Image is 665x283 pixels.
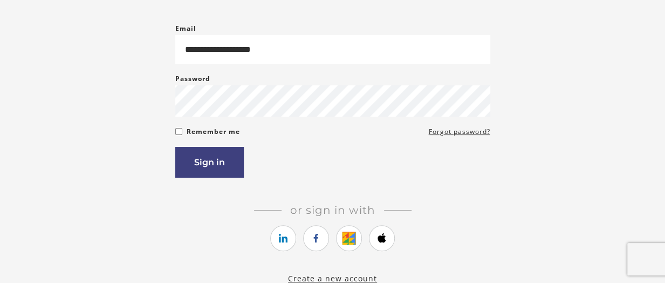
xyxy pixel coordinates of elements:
[187,125,240,138] label: Remember me
[175,72,210,85] label: Password
[336,225,362,251] a: https://courses.thinkific.com/users/auth/google?ss%5Breferral%5D=&ss%5Buser_return_to%5D=&ss%5Bvi...
[282,204,384,217] span: Or sign in with
[369,225,395,251] a: https://courses.thinkific.com/users/auth/apple?ss%5Breferral%5D=&ss%5Buser_return_to%5D=&ss%5Bvis...
[175,22,196,35] label: Email
[429,125,490,138] a: Forgot password?
[270,225,296,251] a: https://courses.thinkific.com/users/auth/linkedin?ss%5Breferral%5D=&ss%5Buser_return_to%5D=&ss%5B...
[303,225,329,251] a: https://courses.thinkific.com/users/auth/facebook?ss%5Breferral%5D=&ss%5Buser_return_to%5D=&ss%5B...
[175,147,244,178] button: Sign in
